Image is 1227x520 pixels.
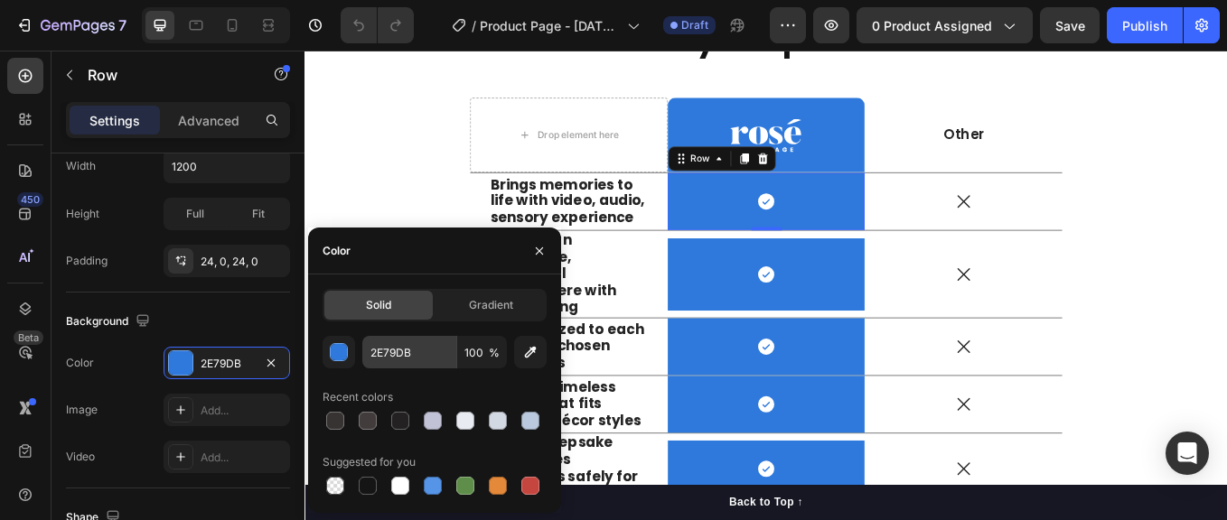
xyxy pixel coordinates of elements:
[252,206,265,222] span: Fit
[750,88,798,110] span: Other
[66,449,95,465] div: Video
[218,317,398,379] span: Personalized to each person’s chosen memories
[7,7,135,43] button: 7
[14,330,43,345] div: Beta
[489,345,500,361] span: %
[469,297,513,313] span: Gradient
[89,111,140,130] p: Settings
[66,355,94,371] div: Color
[66,253,108,269] div: Padding
[201,356,253,372] div: 2E79DB
[1166,432,1209,475] div: Open Intercom Messenger
[66,402,98,418] div: Image
[118,14,126,36] p: 7
[1107,7,1183,43] button: Publish
[186,206,204,222] span: Full
[201,254,286,270] div: 24, 0, 24, 0
[872,16,992,35] span: 0 product assigned
[857,7,1033,43] button: 0 product assigned
[1122,16,1167,35] div: Publish
[66,158,96,174] div: Width
[323,454,416,470] div: Suggested for you
[366,297,391,313] span: Solid
[17,192,43,207] div: 450
[88,64,241,86] p: Row
[201,450,286,466] div: Add...
[323,389,393,405] div: Recent colors
[164,150,289,182] input: Auto
[341,7,414,43] div: Undo/Redo
[1055,18,1085,33] span: Save
[362,336,456,368] input: Eg: FFFFFF
[1040,7,1100,43] button: Save
[480,16,620,35] span: Product Page - [DATE] 11:02:01
[201,403,286,419] div: Add...
[681,17,708,33] span: Draft
[449,119,479,135] div: Row
[66,310,154,334] div: Background
[218,211,366,312] span: Creates an immersive, emotional atmosphere with soft lighting
[323,243,351,259] div: Color
[66,206,99,222] div: Height
[500,79,584,121] img: gempages_432750572815254551-2cca58d5-2b2e-43e8-a067-6f2d317e462e.svg
[472,16,476,35] span: /
[218,146,399,209] span: Brings memories to life with video, audio, sensory experience
[218,385,395,447] span: Elegant, timeless design that fits modern décor styles
[178,111,239,130] p: Advanced
[304,51,1227,520] iframe: Design area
